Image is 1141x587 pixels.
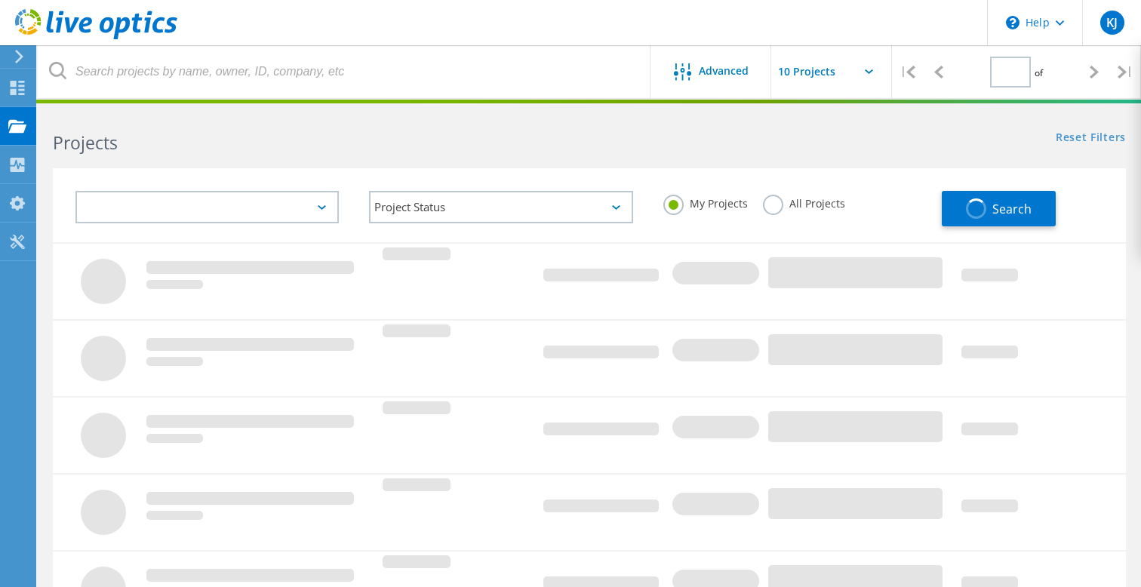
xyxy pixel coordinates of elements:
div: | [892,45,923,99]
b: Projects [53,131,118,155]
span: of [1035,66,1043,79]
span: KJ [1106,17,1118,29]
div: Project Status [369,191,632,223]
a: Live Optics Dashboard [15,32,177,42]
div: | [1110,45,1141,99]
svg: \n [1006,16,1020,29]
span: Advanced [699,66,749,76]
input: Search projects by name, owner, ID, company, etc [38,45,651,98]
label: All Projects [763,195,845,209]
a: Reset Filters [1056,132,1126,145]
label: My Projects [663,195,748,209]
span: Search [992,201,1032,217]
button: Search [942,191,1056,226]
